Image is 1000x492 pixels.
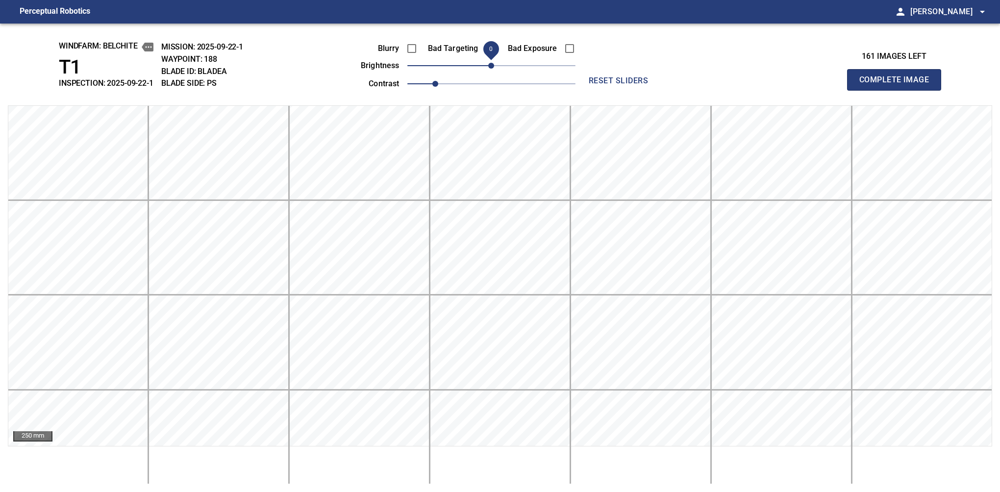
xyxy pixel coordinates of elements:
h2: BLADE ID: bladeA [161,67,243,76]
label: Bad Targeting [424,45,478,52]
button: Complete Image [847,69,941,91]
h2: BLADE SIDE: PS [161,78,243,88]
label: Bad Exposure [502,45,557,52]
h2: INSPECTION: 2025-09-22-1 [59,78,153,88]
span: 0 [489,46,493,52]
span: [PERSON_NAME] [910,5,988,19]
h3: 161 images left [847,52,941,61]
span: arrow_drop_down [976,6,988,18]
button: copy message details [142,41,153,53]
label: Blurry [345,45,400,52]
h2: WAYPOINT: 188 [161,54,243,64]
button: reset sliders [579,71,658,91]
span: reset sliders [583,74,654,88]
label: brightness [345,62,400,70]
button: [PERSON_NAME] [906,2,988,22]
h2: MISSION: 2025-09-22-1 [161,42,243,51]
h2: windfarm: Belchite [59,41,153,53]
figcaption: Perceptual Robotics [20,4,90,20]
span: Complete Image [858,73,930,87]
h1: T1 [59,56,153,79]
span: person [895,6,906,18]
label: contrast [345,80,400,88]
